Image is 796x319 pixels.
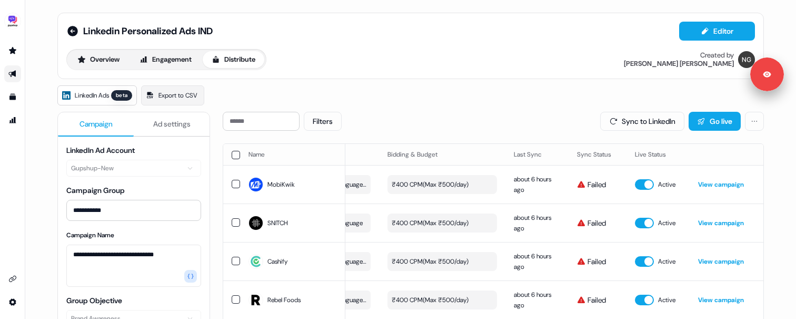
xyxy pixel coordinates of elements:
img: Nikunj [738,51,755,68]
button: Overview [68,51,128,68]
a: Go to templates [4,89,21,105]
a: View campaign [698,180,744,189]
span: LinkedIn Ads [75,90,109,101]
span: Linkedin Personalized Ads IND [83,25,213,37]
span: Active [658,295,675,305]
a: View campaign [698,257,744,266]
th: Bidding & Budget [379,144,505,165]
button: ₹400 CPM(Max ₹500/day) [387,291,497,310]
span: Failed [588,295,606,305]
span: Cashify [267,256,287,267]
a: Export to CSV [141,85,204,105]
span: Campaign [79,119,113,129]
div: ₹400 CPM ( Max ₹500/day ) [392,295,469,305]
a: Go to integrations [4,294,21,311]
button: More actions [745,112,764,131]
a: Go to attribution [4,112,21,129]
div: beta [111,90,132,101]
span: Failed [588,179,606,190]
button: ₹400 CPM(Max ₹500/day) [387,214,497,233]
div: [PERSON_NAME] [PERSON_NAME] [624,60,734,68]
span: Failed [588,256,606,267]
span: SNITCH [267,218,288,228]
td: about 6 hours ago [505,165,569,204]
label: LinkedIn Ad Account [66,146,135,155]
label: Group Objective [66,296,122,305]
button: ₹400 CPM(Max ₹500/day) [387,252,497,271]
th: Sync Status [569,144,626,165]
button: Filters [304,112,342,131]
div: ₹400 CPM ( Max ₹500/day ) [392,218,469,228]
a: View campaign [698,219,744,227]
td: about 6 hours ago [505,242,569,281]
span: Active [658,256,675,267]
button: Go live [689,112,741,131]
div: ₹400 CPM ( Max ₹500/day ) [392,256,469,267]
th: Name [240,144,345,165]
span: Active [658,218,675,228]
a: Go to integrations [4,270,21,287]
a: Go to prospects [4,42,21,59]
span: Active [658,179,675,190]
button: ₹400 CPM(Max ₹500/day) [387,175,497,194]
th: Live Status [626,144,690,165]
label: Campaign Group [66,186,125,195]
button: Sync to LinkedIn [600,112,684,131]
button: Editor [679,22,755,41]
a: LinkedIn Adsbeta [57,85,137,105]
label: Campaign Name [66,231,114,239]
a: View campaign [698,296,744,304]
td: about 6 hours ago [505,204,569,242]
a: Editor [679,27,755,38]
div: ₹400 CPM ( Max ₹500/day ) [392,179,469,190]
th: Last Sync [505,144,569,165]
button: Engagement [131,51,201,68]
span: Failed [588,218,606,228]
span: Ad settings [153,119,191,129]
a: Go to outbound experience [4,65,21,82]
td: about 6 hours ago [505,281,569,319]
span: Export to CSV [158,90,197,101]
button: Distribute [203,51,264,68]
span: Rebel Foods [267,295,301,305]
span: MobiKwik [267,179,295,190]
div: Created by [700,51,734,60]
